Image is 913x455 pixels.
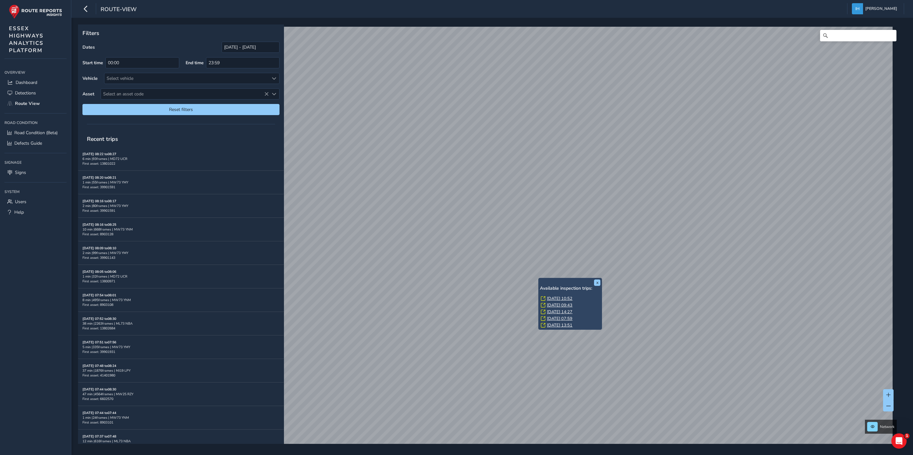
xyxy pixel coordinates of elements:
a: Help [4,207,67,217]
a: [DATE] 14:27 [547,309,572,315]
strong: [DATE] 07:44 to 08:30 [82,387,116,392]
div: 8 min | 495 frames | MW73 YNM [82,298,280,302]
span: Detections [15,90,36,96]
span: First asset: 8903101 [82,420,113,425]
span: First asset: 13801022 [82,161,115,166]
strong: [DATE] 08:16 to 08:25 [82,222,116,227]
span: First asset: 39901591 [82,208,115,213]
button: Reset filters [82,104,280,115]
span: First asset: 6602570 [82,396,113,401]
span: ESSEX HIGHWAYS ANALYTICS PLATFORM [9,25,44,54]
div: 12 min | 616 frames | ML73 NBA [82,439,280,444]
div: Overview [4,68,67,77]
button: x [594,279,600,286]
input: Search [820,30,896,41]
a: Route View [4,98,67,109]
strong: [DATE] 08:20 to 08:21 [82,175,116,180]
div: 10 min | 668 frames | MW73 YNM [82,227,280,232]
label: Start time [82,60,103,66]
strong: [DATE] 07:52 to 08:30 [82,316,116,321]
label: Dates [82,44,95,50]
div: 1 min | 55 frames | MW73 YMY [82,180,280,185]
div: 38 min | 2263 frames | ML73 NBA [82,321,280,326]
label: Vehicle [82,75,98,81]
span: First asset: 39901931 [82,349,115,354]
div: Select vehicle [104,73,269,84]
strong: [DATE] 08:09 to 08:10 [82,246,116,251]
label: End time [186,60,204,66]
span: Signs [15,169,26,176]
a: Dashboard [4,77,67,88]
div: System [4,187,67,196]
a: Signs [4,167,67,178]
div: 47 min | 4564 frames | MW25 RZY [82,392,280,396]
div: Signage [4,158,67,167]
strong: [DATE] 07:54 to 08:01 [82,293,116,298]
span: First asset: 13802684 [82,326,115,331]
span: Help [14,209,24,215]
h6: Available inspection trips: [540,286,600,291]
span: Dashboard [16,79,37,86]
span: First asset: 8903128 [82,232,113,237]
span: First asset: 39901143 [82,255,115,260]
div: Road Condition [4,118,67,128]
span: Route View [15,100,40,107]
button: [PERSON_NAME] [852,3,899,14]
p: Filters [82,29,280,37]
strong: [DATE] 08:22 to 08:27 [82,152,116,156]
div: 2 min | 99 frames | MW73 YMY [82,251,280,255]
span: 1 [904,433,909,438]
span: Users [15,199,26,205]
strong: [DATE] 07:51 to 07:56 [82,340,116,345]
iframe: Intercom live chat [891,433,907,449]
img: diamond-layout [852,3,863,14]
label: Asset [82,91,94,97]
span: Network [880,424,895,429]
span: Recent trips [82,131,123,147]
a: Users [4,196,67,207]
a: [DATE] 07:59 [547,316,572,321]
a: [DATE] 09:43 [547,302,572,308]
img: rr logo [9,4,62,19]
div: 1 min | 24 frames | MW73 YNM [82,415,280,420]
span: First asset: 13801485 [82,444,115,448]
strong: [DATE] 07:48 to 08:24 [82,363,116,368]
div: 6 min | 93 frames | MD72 UCR [82,156,280,161]
span: First asset: 41401980 [82,373,115,378]
span: Reset filters [87,107,275,113]
div: 1 min | 32 frames | MD72 UCR [82,274,280,279]
a: Detections [4,88,67,98]
div: 37 min | 1876 frames | MJ19 LPY [82,368,280,373]
span: [PERSON_NAME] [865,3,897,14]
strong: [DATE] 08:16 to 08:17 [82,199,116,203]
span: Road Condition (Beta) [14,130,58,136]
div: 5 min | 335 frames | MW73 YMY [82,345,280,349]
a: Road Condition (Beta) [4,128,67,138]
a: Defects Guide [4,138,67,148]
div: Select an asset code [269,89,279,99]
strong: [DATE] 07:37 to 07:48 [82,434,116,439]
span: First asset: 8903108 [82,302,113,307]
strong: [DATE] 07:44 to 07:44 [82,410,116,415]
strong: [DATE] 08:05 to 08:06 [82,269,116,274]
span: First asset: 13800971 [82,279,115,284]
a: [DATE] 13:51 [547,322,572,328]
span: Defects Guide [14,140,42,146]
span: First asset: 39901591 [82,185,115,190]
a: [DATE] 10:52 [547,296,572,301]
canvas: Map [80,27,893,451]
div: 2 min | 80 frames | MW73 YMY [82,203,280,208]
span: Select an asset code [101,89,269,99]
span: route-view [101,5,137,14]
